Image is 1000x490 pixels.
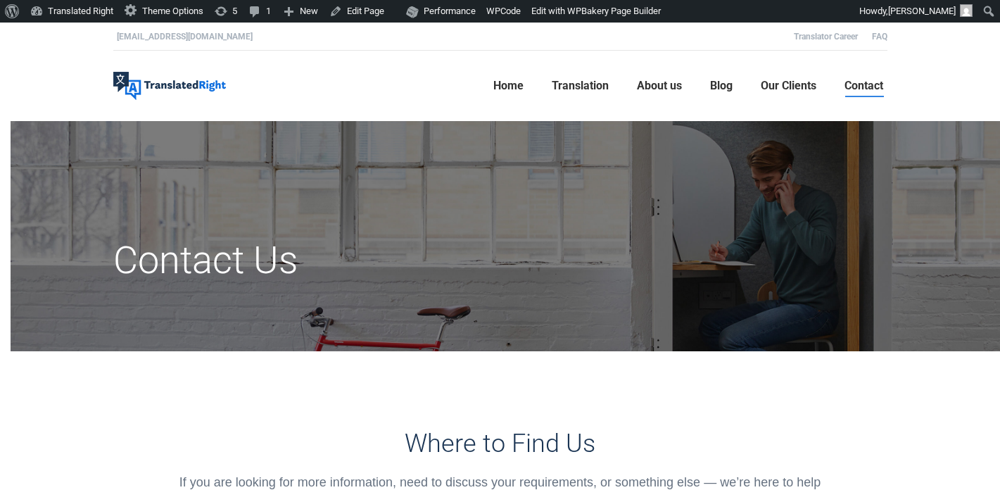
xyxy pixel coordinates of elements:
a: Blog [706,63,737,108]
img: Translated Right [113,72,226,100]
span: Blog [710,79,733,93]
a: Home [489,63,528,108]
span: [PERSON_NAME] [888,6,956,16]
h3: Where to Find Us [113,429,887,458]
a: Contact [840,63,887,108]
span: Translation [552,79,609,93]
span: Our Clients [761,79,816,93]
span: Contact [844,79,883,93]
a: About us [633,63,686,108]
a: Our Clients [757,63,821,108]
span: Home [493,79,524,93]
a: [EMAIL_ADDRESS][DOMAIN_NAME] [117,32,253,42]
a: Translation [548,63,613,108]
h1: Contact Us [113,237,887,284]
span: About us [637,79,682,93]
a: FAQ [872,32,887,42]
a: Translator Career [794,32,858,42]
